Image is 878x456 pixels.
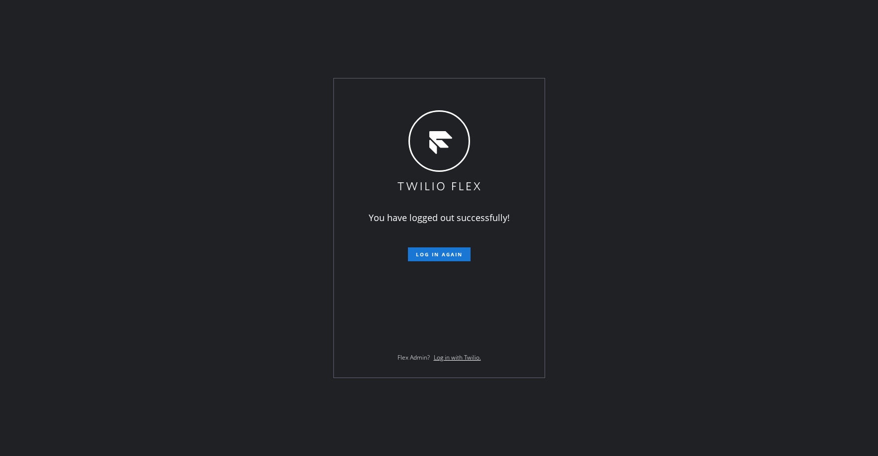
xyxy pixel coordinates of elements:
button: Log in again [408,247,471,261]
span: Log in again [416,251,463,258]
a: Log in with Twilio. [434,353,481,362]
span: Flex Admin? [398,353,430,362]
span: You have logged out successfully! [369,212,510,224]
